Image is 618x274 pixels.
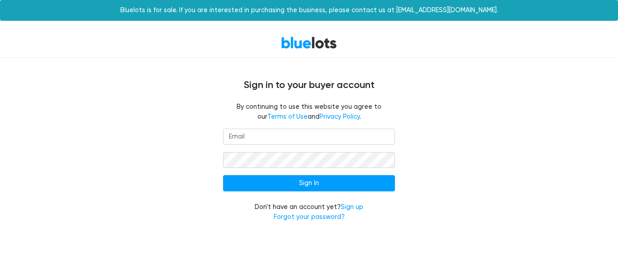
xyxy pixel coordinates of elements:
[223,129,395,145] input: Email
[319,113,360,121] a: Privacy Policy
[274,213,345,221] a: Forgot your password?
[223,102,395,121] fieldset: By continuing to use this website you agree to our and .
[281,36,337,49] a: BlueLots
[38,79,580,91] h4: Sign in to your buyer account
[223,202,395,222] div: Don't have an account yet?
[223,175,395,191] input: Sign In
[341,203,363,211] a: Sign up
[267,113,308,121] a: Terms of Use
